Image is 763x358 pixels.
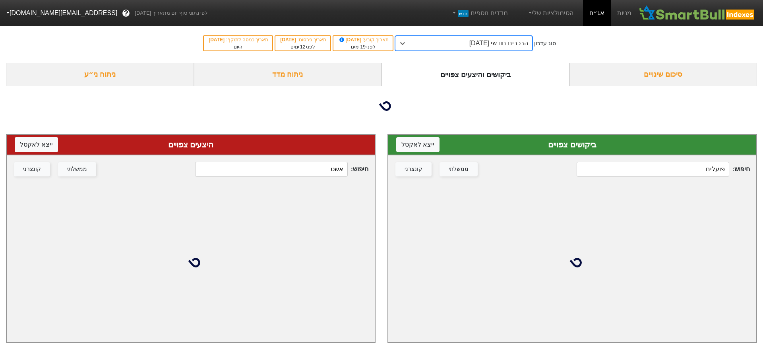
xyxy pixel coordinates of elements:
[396,137,440,152] button: ייצא לאקסל
[135,9,207,17] span: לפי נתוני סוף יום מתאריך [DATE]
[449,165,469,174] div: ממשלתי
[15,137,58,152] button: ייצא לאקסל
[234,44,242,50] span: היום
[458,10,469,17] span: חדש
[209,37,226,43] span: [DATE]
[396,139,748,151] div: ביקושים צפויים
[208,36,268,43] div: תאריך כניסה לתוקף :
[337,36,389,43] div: תאריך קובע :
[638,5,757,21] img: SmartBull
[14,162,50,176] button: קונצרני
[338,37,363,43] span: [DATE]
[67,165,87,174] div: ממשלתי
[440,162,478,176] button: ממשלתי
[195,162,368,177] span: חיפוש :
[524,5,577,21] a: הסימולציות שלי
[280,37,297,43] span: [DATE]
[194,63,382,86] div: ניתוח מדד
[279,36,326,43] div: תאריך פרסום :
[195,162,348,177] input: 440 רשומות...
[569,63,757,86] div: סיכום שינויים
[448,5,511,21] a: מדדים נוספיםחדש
[395,162,432,176] button: קונצרני
[577,162,750,177] span: חיפוש :
[58,162,96,176] button: ממשלתי
[23,165,41,174] div: קונצרני
[381,63,569,86] div: ביקושים והיצעים צפויים
[279,43,326,50] div: לפני ימים
[337,43,389,50] div: לפני ימים
[469,39,528,48] div: הרכבים חודשי [DATE]
[15,139,367,151] div: היצעים צפויים
[563,253,582,272] img: loading...
[372,97,391,116] img: loading...
[577,162,729,177] input: 149 רשומות...
[534,39,556,48] div: סוג עדכון
[181,253,200,272] img: loading...
[360,44,366,50] span: 19
[405,165,422,174] div: קונצרני
[124,8,128,19] span: ?
[300,44,305,50] span: 12
[6,63,194,86] div: ניתוח ני״ע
